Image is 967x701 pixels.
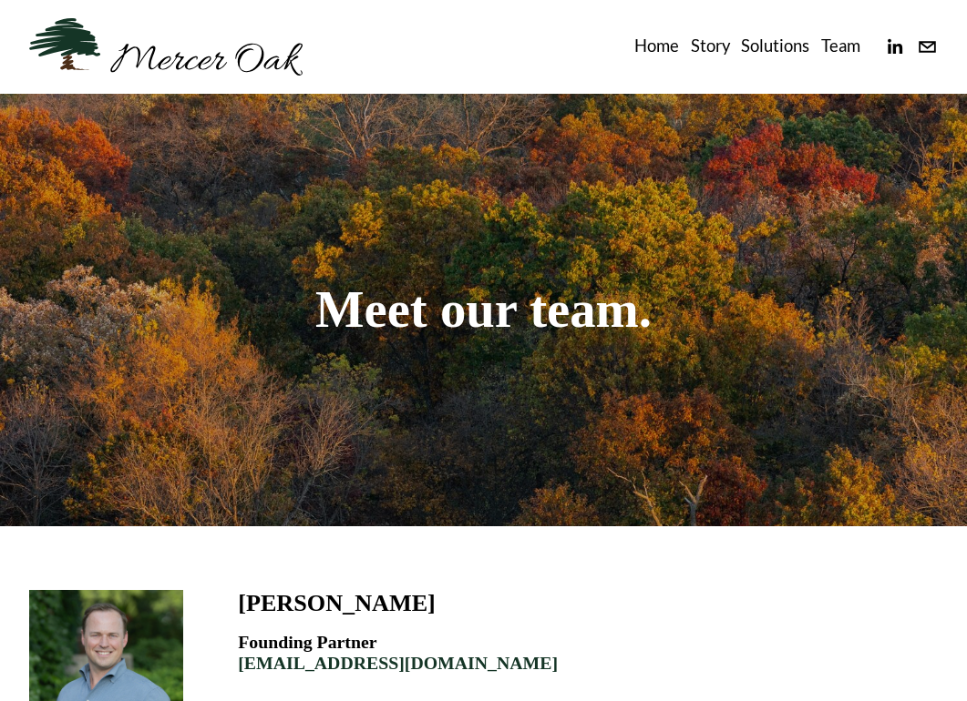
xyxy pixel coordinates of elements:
h3: [PERSON_NAME] [238,590,436,616]
a: Team [821,33,860,62]
a: Story [691,33,730,62]
a: linkedin-unauth [884,36,905,57]
a: Home [634,33,679,62]
a: Solutions [741,33,809,62]
a: [EMAIL_ADDRESS][DOMAIN_NAME] [238,653,558,673]
h4: Founding Partner [238,632,938,675]
h1: Meet our team. [29,282,938,336]
a: info@merceroaklaw.com [917,36,938,57]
